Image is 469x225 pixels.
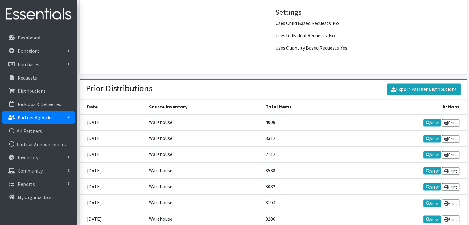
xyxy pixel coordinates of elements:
[275,32,459,39] p: Uses Individual Requests: No
[145,114,262,130] td: Warehouse
[2,31,75,44] a: Dashboard
[275,44,459,51] p: Uses Quantity Based Requests: Yes
[80,99,145,114] th: Date
[145,146,262,162] td: Warehouse
[262,130,347,146] td: 3312
[18,114,54,121] p: Partner Agencies
[442,119,459,126] a: Print
[18,75,37,81] p: Requests
[423,135,441,142] a: View
[423,151,441,158] a: View
[442,151,459,158] a: Print
[86,83,152,94] h2: Prior Distributions
[145,194,262,211] td: Warehouse
[262,114,347,130] td: 4008
[2,178,75,190] a: Reports
[2,72,75,84] a: Requests
[262,178,347,194] td: 3082
[442,135,459,142] a: Print
[80,130,145,146] td: [DATE]
[18,48,40,54] p: Donations
[2,191,75,203] a: My Organization
[18,181,35,187] p: Reports
[80,114,145,130] td: [DATE]
[2,138,75,150] a: Partner Announcement
[145,99,262,114] th: Source Inventory
[347,99,467,114] th: Actions
[423,199,441,207] a: View
[80,162,145,178] td: [DATE]
[18,101,61,107] p: Pick Ups & Deliveries
[2,85,75,97] a: Distributions
[423,119,441,126] a: View
[387,83,461,95] a: Export Partner Distributions
[442,183,459,190] a: Print
[2,151,75,164] a: Inventory
[145,162,262,178] td: Warehouse
[262,146,347,162] td: 2112
[423,183,441,190] a: View
[18,61,39,67] p: Purchases
[80,178,145,194] td: [DATE]
[423,215,441,223] a: View
[442,215,459,223] a: Print
[442,199,459,207] a: Print
[262,99,347,114] th: Total items
[80,146,145,162] td: [DATE]
[2,58,75,71] a: Purchases
[145,130,262,146] td: Warehouse
[275,8,459,17] h4: Settings
[2,4,75,25] img: HumanEssentials
[18,35,40,41] p: Dashboard
[442,167,459,174] a: Print
[2,165,75,177] a: Community
[2,98,75,110] a: Pick Ups & Deliveries
[18,168,43,174] p: Community
[262,194,347,211] td: 3104
[18,194,53,200] p: My Organization
[423,167,441,174] a: View
[262,162,347,178] td: 3538
[2,45,75,57] a: Donations
[275,19,459,27] p: Uses Child Based Requests: No
[2,111,75,124] a: Partner Agencies
[18,88,46,94] p: Distributions
[2,125,75,137] a: All Partners
[145,178,262,194] td: Warehouse
[18,154,38,161] p: Inventory
[80,194,145,211] td: [DATE]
